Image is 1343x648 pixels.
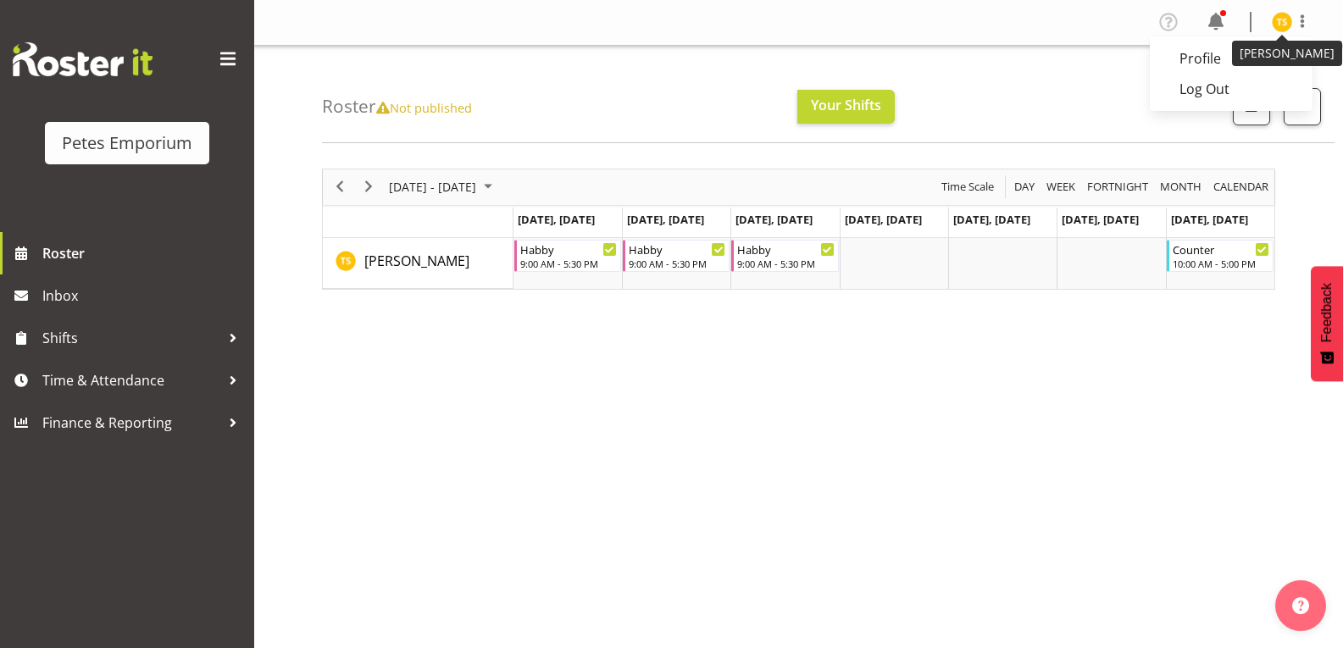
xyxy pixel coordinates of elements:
[845,212,922,227] span: [DATE], [DATE]
[1013,176,1036,197] span: Day
[1212,176,1270,197] span: calendar
[376,99,472,116] span: Not published
[513,238,1274,289] table: Timeline Week of October 15, 2025
[797,90,895,124] button: Your Shifts
[518,212,595,227] span: [DATE], [DATE]
[623,240,730,272] div: Tamara Straker"s event - Habby Begin From Tuesday, October 14, 2025 at 9:00:00 AM GMT+13:00 Ends ...
[364,251,469,271] a: [PERSON_NAME]
[627,212,704,227] span: [DATE], [DATE]
[1085,176,1152,197] button: Fortnight
[811,96,881,114] span: Your Shifts
[387,176,478,197] span: [DATE] - [DATE]
[1292,597,1309,614] img: help-xxl-2.png
[1045,176,1077,197] span: Week
[737,241,834,258] div: Habby
[325,169,354,205] div: previous period
[1167,240,1274,272] div: Tamara Straker"s event - Counter Begin From Sunday, October 19, 2025 at 10:00:00 AM GMT+13:00 End...
[42,368,220,393] span: Time & Attendance
[629,257,725,270] div: 9:00 AM - 5:30 PM
[322,97,472,116] h4: Roster
[354,169,383,205] div: next period
[1150,74,1312,104] a: Log Out
[1319,283,1335,342] span: Feedback
[940,176,996,197] span: Time Scale
[42,283,246,308] span: Inbox
[386,176,500,197] button: October 2025
[735,212,813,227] span: [DATE], [DATE]
[383,169,502,205] div: October 13 - 19, 2025
[329,176,352,197] button: Previous
[514,240,621,272] div: Tamara Straker"s event - Habby Begin From Monday, October 13, 2025 at 9:00:00 AM GMT+13:00 Ends A...
[62,130,192,156] div: Petes Emporium
[42,325,220,351] span: Shifts
[322,169,1275,290] div: Timeline Week of October 15, 2025
[1157,176,1205,197] button: Timeline Month
[1044,176,1079,197] button: Timeline Week
[364,252,469,270] span: [PERSON_NAME]
[358,176,380,197] button: Next
[520,257,617,270] div: 9:00 AM - 5:30 PM
[323,238,513,289] td: Tamara Straker resource
[629,241,725,258] div: Habby
[1311,266,1343,381] button: Feedback - Show survey
[1272,12,1292,32] img: tamara-straker11292.jpg
[737,257,834,270] div: 9:00 AM - 5:30 PM
[1171,212,1248,227] span: [DATE], [DATE]
[1211,176,1272,197] button: Month
[1085,176,1150,197] span: Fortnight
[520,241,617,258] div: Habby
[42,410,220,435] span: Finance & Reporting
[731,240,838,272] div: Tamara Straker"s event - Habby Begin From Wednesday, October 15, 2025 at 9:00:00 AM GMT+13:00 End...
[953,212,1030,227] span: [DATE], [DATE]
[42,241,246,266] span: Roster
[1173,241,1269,258] div: Counter
[1150,43,1312,74] a: Profile
[13,42,153,76] img: Rosterit website logo
[1012,176,1038,197] button: Timeline Day
[939,176,997,197] button: Time Scale
[1062,212,1139,227] span: [DATE], [DATE]
[1158,176,1203,197] span: Month
[1173,257,1269,270] div: 10:00 AM - 5:00 PM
